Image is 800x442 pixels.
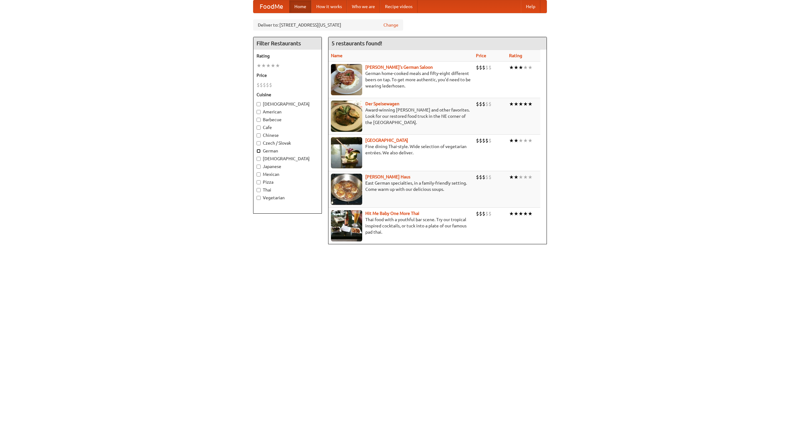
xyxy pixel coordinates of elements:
p: Award-winning [PERSON_NAME] and other favorites. Look for our restored food truck in the NE corne... [331,107,471,126]
label: German [257,148,318,154]
p: East German specialties, in a family-friendly setting. Come warm up with our delicious soups. [331,180,471,192]
li: $ [482,210,485,217]
li: ★ [275,62,280,69]
li: ★ [257,62,261,69]
li: ★ [528,174,532,181]
a: Help [521,0,540,13]
a: Der Speisewagen [365,101,399,106]
label: Japanese [257,163,318,170]
li: $ [488,174,492,181]
li: ★ [518,210,523,217]
label: Chinese [257,132,318,138]
li: $ [476,101,479,107]
li: $ [476,137,479,144]
b: [PERSON_NAME]'s German Saloon [365,65,433,70]
li: ★ [523,64,528,71]
li: $ [479,137,482,144]
label: Barbecue [257,117,318,123]
li: $ [485,137,488,144]
a: Hit Me Baby One More Thai [365,211,419,216]
li: ★ [523,137,528,144]
label: [DEMOGRAPHIC_DATA] [257,156,318,162]
li: ★ [261,62,266,69]
li: $ [485,174,488,181]
li: ★ [518,174,523,181]
a: Who we are [347,0,380,13]
a: Rating [509,53,522,58]
li: $ [476,174,479,181]
li: ★ [514,64,518,71]
li: $ [260,82,263,88]
p: Fine dining Thai-style. Wide selection of vegetarian entrées. We also deliver. [331,143,471,156]
li: ★ [523,174,528,181]
li: $ [257,82,260,88]
a: [PERSON_NAME] Haus [365,174,410,179]
li: ★ [523,210,528,217]
img: speisewagen.jpg [331,101,362,132]
li: ★ [518,137,523,144]
label: Mexican [257,171,318,177]
input: [DEMOGRAPHIC_DATA] [257,157,261,161]
a: Change [383,22,398,28]
li: ★ [518,101,523,107]
li: $ [479,210,482,217]
input: Japanese [257,165,261,169]
li: $ [482,101,485,107]
li: ★ [514,101,518,107]
li: ★ [509,210,514,217]
li: $ [479,64,482,71]
input: Czech / Slovak [257,141,261,145]
li: $ [482,174,485,181]
li: $ [485,210,488,217]
ng-pluralize: 5 restaurants found! [332,40,382,46]
li: $ [269,82,272,88]
h4: Filter Restaurants [253,37,322,50]
div: Deliver to: [STREET_ADDRESS][US_STATE] [253,19,403,31]
img: babythai.jpg [331,210,362,241]
input: German [257,149,261,153]
li: ★ [514,137,518,144]
input: Chinese [257,133,261,137]
li: $ [266,82,269,88]
li: $ [488,101,492,107]
li: $ [263,82,266,88]
li: ★ [509,137,514,144]
li: ★ [509,174,514,181]
li: ★ [518,64,523,71]
input: Mexican [257,172,261,176]
label: [DEMOGRAPHIC_DATA] [257,101,318,107]
a: Recipe videos [380,0,417,13]
input: American [257,110,261,114]
img: satay.jpg [331,137,362,168]
li: ★ [528,137,532,144]
a: How it works [311,0,347,13]
li: ★ [528,64,532,71]
li: $ [476,210,479,217]
a: [GEOGRAPHIC_DATA] [365,138,408,143]
img: kohlhaus.jpg [331,174,362,205]
li: ★ [271,62,275,69]
li: ★ [528,101,532,107]
h5: Cuisine [257,92,318,98]
label: Czech / Slovak [257,140,318,146]
li: ★ [514,210,518,217]
a: Price [476,53,486,58]
input: [DEMOGRAPHIC_DATA] [257,102,261,106]
li: $ [479,101,482,107]
h5: Rating [257,53,318,59]
li: ★ [514,174,518,181]
img: esthers.jpg [331,64,362,95]
li: $ [488,137,492,144]
label: Pizza [257,179,318,185]
label: Vegetarian [257,195,318,201]
p: German home-cooked meals and fifty-eight different beers on tap. To get more authentic, you'd nee... [331,70,471,89]
h5: Price [257,72,318,78]
li: ★ [523,101,528,107]
input: Thai [257,188,261,192]
li: $ [485,101,488,107]
li: $ [485,64,488,71]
